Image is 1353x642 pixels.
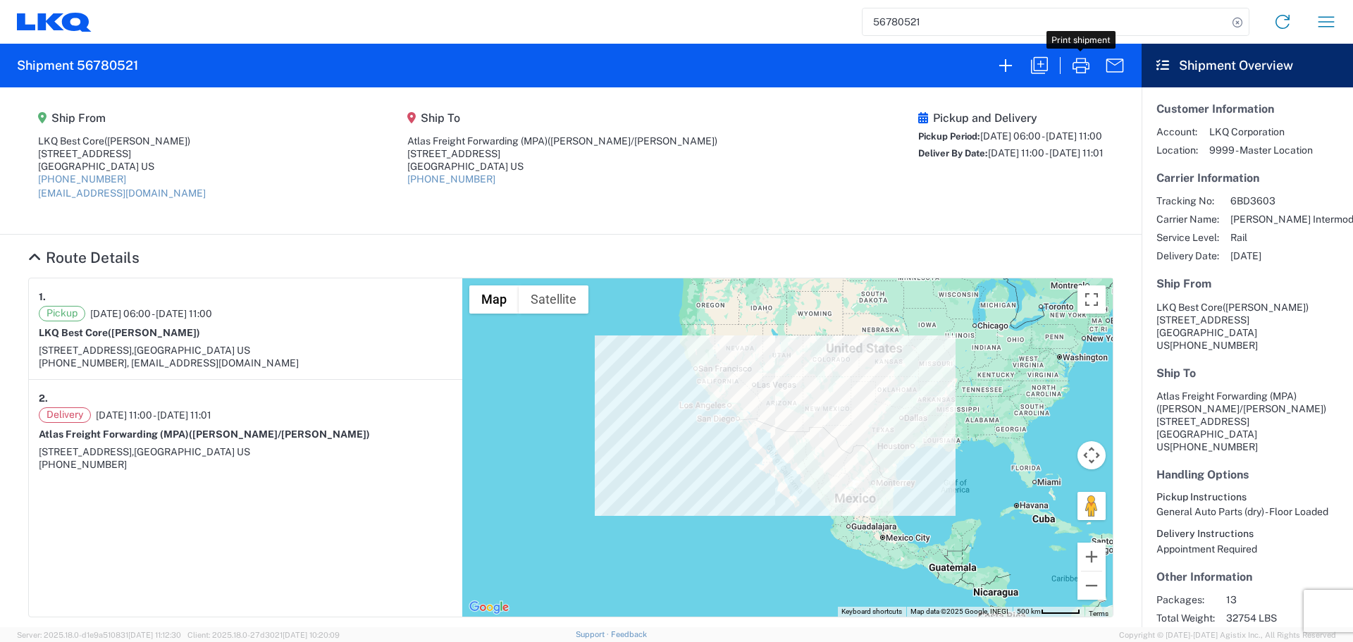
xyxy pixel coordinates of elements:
span: Atlas Freight Forwarding (MPA) [STREET_ADDRESS] [1156,390,1326,427]
span: 13 [1226,593,1347,606]
span: Pickup [39,306,85,321]
div: [GEOGRAPHIC_DATA] US [407,160,717,173]
button: Map Scale: 500 km per 52 pixels [1013,607,1085,617]
button: Keyboard shortcuts [841,607,902,617]
button: Zoom out [1077,572,1106,600]
span: ([PERSON_NAME]/[PERSON_NAME]) [548,135,717,147]
span: [PHONE_NUMBER] [1170,441,1258,452]
span: [GEOGRAPHIC_DATA] US [134,446,250,457]
span: Delivery Date: [1156,249,1219,262]
span: ([PERSON_NAME]) [1223,302,1309,313]
span: [STREET_ADDRESS] [1156,314,1249,326]
h5: Ship From [38,111,206,125]
h5: Ship To [1156,366,1338,380]
address: [GEOGRAPHIC_DATA] US [1156,301,1338,352]
span: 500 km [1017,607,1041,615]
h6: Pickup Instructions [1156,491,1338,503]
span: Tracking No: [1156,195,1219,207]
span: Total Weight: [1156,612,1215,624]
a: Support [576,630,611,638]
span: Delivery [39,407,91,423]
strong: 2. [39,390,48,407]
div: [STREET_ADDRESS] [407,147,717,160]
span: ([PERSON_NAME]) [108,327,200,338]
h5: Ship To [407,111,717,125]
span: [DATE] 06:00 - [DATE] 11:00 [90,307,212,320]
a: [PHONE_NUMBER] [407,173,495,185]
input: Shipment, tracking or reference number [863,8,1228,35]
span: Account: [1156,125,1198,138]
header: Shipment Overview [1142,44,1353,87]
div: [PHONE_NUMBER] [39,458,452,471]
div: Appointment Required [1156,543,1338,555]
h5: Customer Information [1156,102,1338,116]
button: Toggle fullscreen view [1077,285,1106,314]
button: Map camera controls [1077,441,1106,469]
a: Terms [1089,610,1108,617]
span: Server: 2025.18.0-d1e9a510831 [17,631,181,639]
span: Deliver By Date: [918,148,988,159]
address: [GEOGRAPHIC_DATA] US [1156,390,1338,453]
a: [PHONE_NUMBER] [38,173,126,185]
span: [STREET_ADDRESS], [39,446,134,457]
img: Google [466,598,512,617]
button: Show street map [469,285,519,314]
span: LKQ Best Core [1156,302,1223,313]
span: [DATE] 11:00 - [DATE] 11:01 [96,409,211,421]
div: LKQ Best Core [38,135,206,147]
span: Packages: [1156,593,1215,606]
h5: Handling Options [1156,468,1338,481]
button: Drag Pegman onto the map to open Street View [1077,492,1106,520]
h5: Other Information [1156,570,1338,584]
button: Zoom in [1077,543,1106,571]
span: ([PERSON_NAME]) [104,135,190,147]
div: General Auto Parts (dry) - Floor Loaded [1156,505,1338,518]
div: [PHONE_NUMBER], [EMAIL_ADDRESS][DOMAIN_NAME] [39,357,452,369]
span: Map data ©2025 Google, INEGI [910,607,1008,615]
a: [EMAIL_ADDRESS][DOMAIN_NAME] [38,187,206,199]
a: Hide Details [28,249,140,266]
h5: Pickup and Delivery [918,111,1104,125]
h6: Delivery Instructions [1156,528,1338,540]
strong: 1. [39,288,46,306]
span: ([PERSON_NAME]/[PERSON_NAME]) [189,428,370,440]
span: [DATE] 06:00 - [DATE] 11:00 [980,130,1102,142]
span: [DATE] 10:20:09 [283,631,340,639]
span: [DATE] 11:12:30 [128,631,181,639]
span: Service Level: [1156,231,1219,244]
div: [GEOGRAPHIC_DATA] US [38,160,206,173]
span: Copyright © [DATE]-[DATE] Agistix Inc., All Rights Reserved [1119,629,1336,641]
div: [STREET_ADDRESS] [38,147,206,160]
button: Show satellite imagery [519,285,588,314]
span: Pickup Period: [918,131,980,142]
strong: Atlas Freight Forwarding (MPA) [39,428,370,440]
h2: Shipment 56780521 [17,57,138,74]
strong: LKQ Best Core [39,327,200,338]
span: [GEOGRAPHIC_DATA] US [134,345,250,356]
span: LKQ Corporation [1209,125,1313,138]
span: [DATE] 11:00 - [DATE] 11:01 [988,147,1104,159]
span: [STREET_ADDRESS], [39,345,134,356]
span: [PHONE_NUMBER] [1170,340,1258,351]
div: Atlas Freight Forwarding (MPA) [407,135,717,147]
span: ([PERSON_NAME]/[PERSON_NAME]) [1156,403,1326,414]
a: Feedback [611,630,647,638]
a: Open this area in Google Maps (opens a new window) [466,598,512,617]
span: Location: [1156,144,1198,156]
span: 9999 - Master Location [1209,144,1313,156]
h5: Carrier Information [1156,171,1338,185]
h5: Ship From [1156,277,1338,290]
span: Client: 2025.18.0-27d3021 [187,631,340,639]
span: 32754 LBS [1226,612,1347,624]
span: Carrier Name: [1156,213,1219,226]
